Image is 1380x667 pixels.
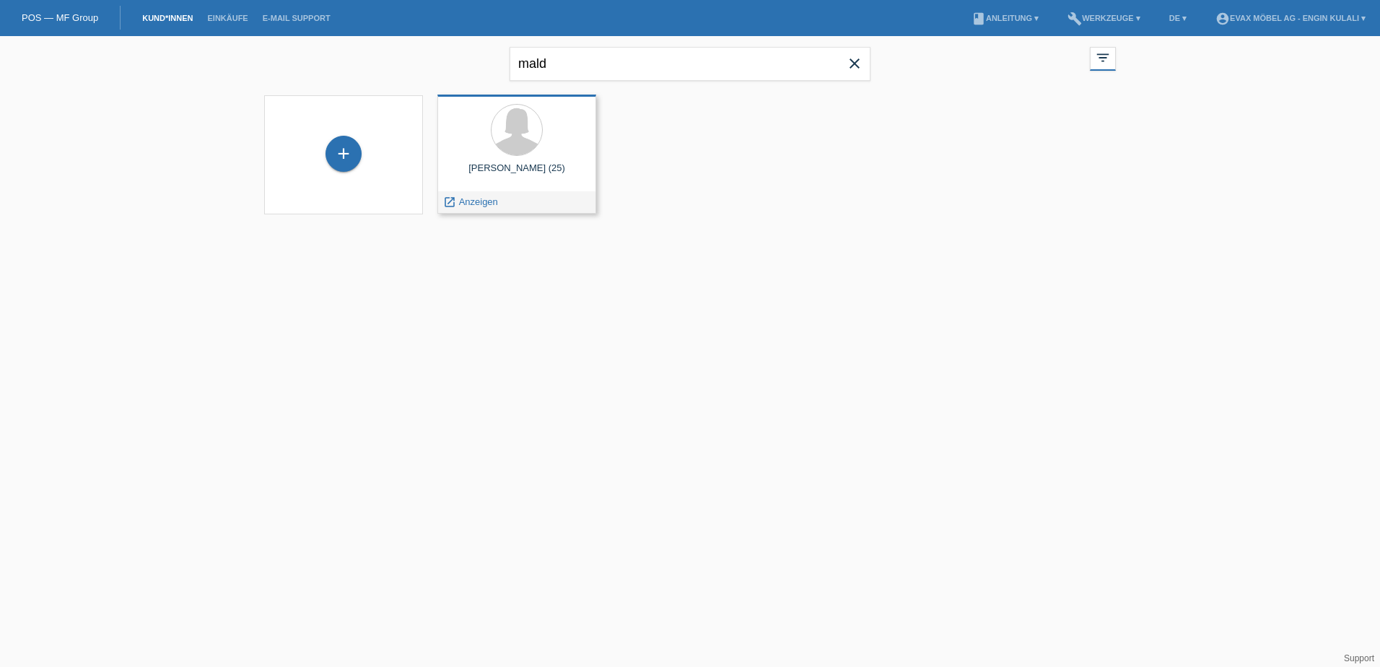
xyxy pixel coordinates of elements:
div: Kund*in hinzufügen [326,141,361,166]
span: Anzeigen [459,196,498,207]
i: book [971,12,986,26]
a: bookAnleitung ▾ [964,14,1046,22]
a: Einkäufe [200,14,255,22]
a: POS — MF Group [22,12,98,23]
a: account_circleEVAX Möbel AG - Engin Kulali ▾ [1208,14,1373,22]
i: account_circle [1215,12,1230,26]
a: DE ▾ [1162,14,1194,22]
a: Kund*innen [135,14,200,22]
a: Support [1344,653,1374,663]
input: Suche... [510,47,870,81]
div: [PERSON_NAME] (25) [449,162,585,186]
i: launch [443,196,456,209]
a: launch Anzeigen [443,196,498,207]
a: buildWerkzeuge ▾ [1060,14,1148,22]
i: filter_list [1095,50,1111,66]
a: E-Mail Support [256,14,338,22]
i: build [1067,12,1082,26]
i: close [846,55,863,72]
